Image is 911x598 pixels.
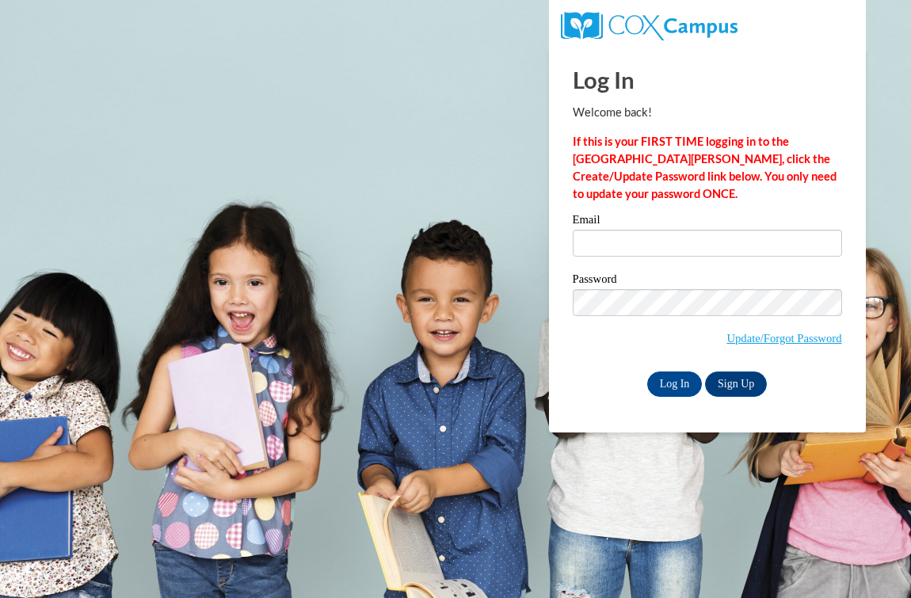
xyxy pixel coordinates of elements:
[726,332,841,345] a: Update/Forgot Password
[573,273,842,289] label: Password
[705,371,767,397] a: Sign Up
[561,18,738,32] a: COX Campus
[573,214,842,230] label: Email
[573,104,842,121] p: Welcome back!
[647,371,703,397] input: Log In
[573,63,842,96] h1: Log In
[561,12,738,40] img: COX Campus
[573,135,837,200] strong: If this is your FIRST TIME logging in to the [GEOGRAPHIC_DATA][PERSON_NAME], click the Create/Upd...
